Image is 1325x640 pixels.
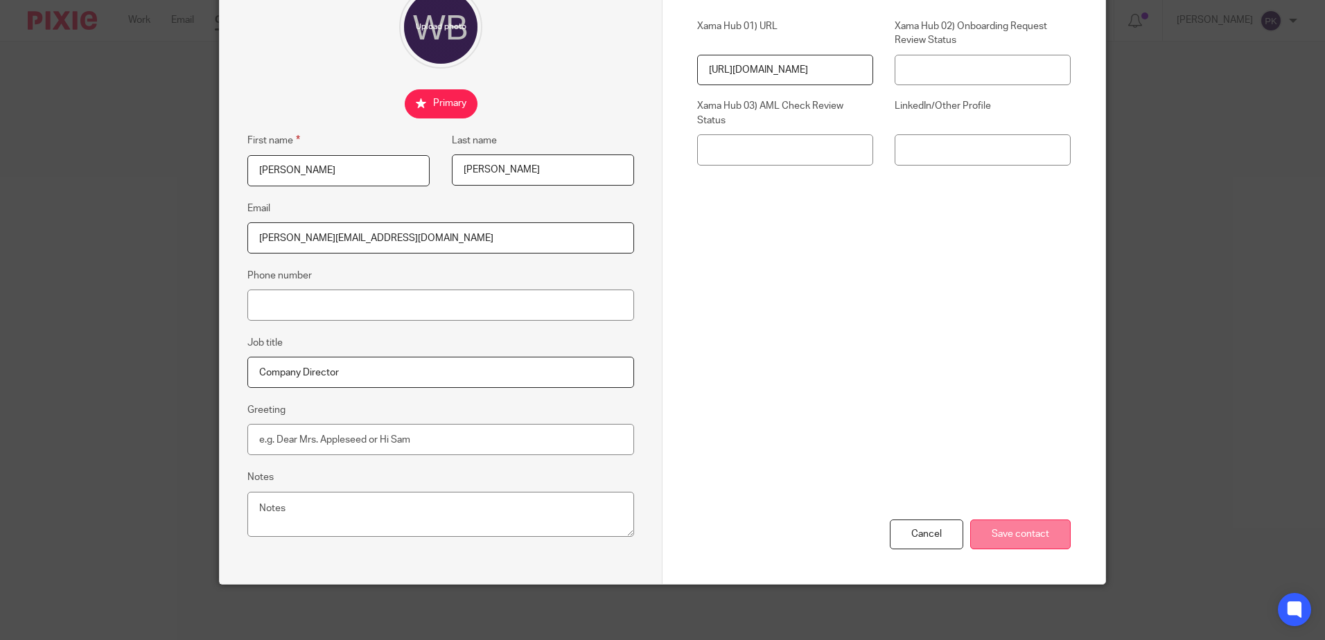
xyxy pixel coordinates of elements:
label: LinkedIn/Other Profile [895,99,1071,127]
label: Xama Hub 03) AML Check Review Status [697,99,873,127]
div: Cancel [890,519,963,549]
label: Job title [247,336,283,350]
input: e.g. Dear Mrs. Appleseed or Hi Sam [247,424,634,455]
input: Save contact [970,519,1071,549]
label: Last name [452,134,497,148]
label: Phone number [247,269,312,283]
label: Xama Hub 01) URL [697,19,873,48]
label: Xama Hub 02) Onboarding Request Review Status [895,19,1071,48]
label: Email [247,202,270,215]
label: First name [247,132,300,148]
label: Notes [247,470,274,484]
label: Greeting [247,403,286,417]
